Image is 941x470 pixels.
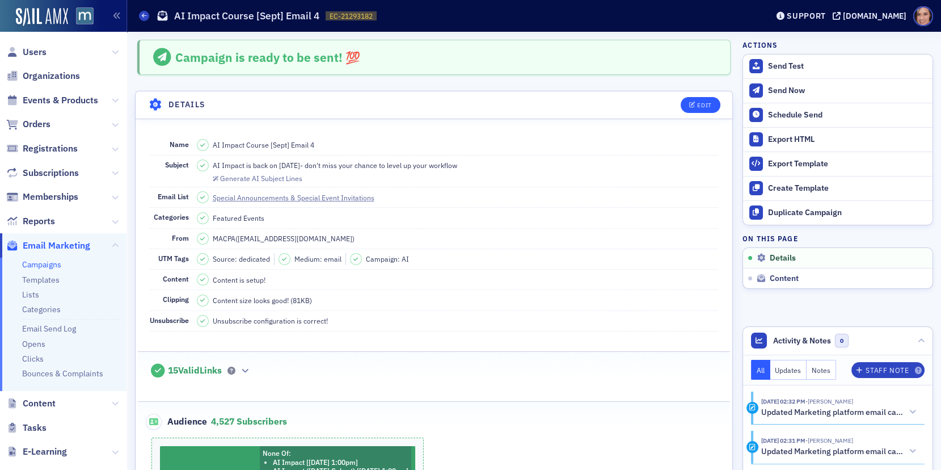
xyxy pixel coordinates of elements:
span: Profile [913,6,933,26]
button: Updates [770,360,807,380]
a: Subscriptions [6,167,79,179]
a: Registrations [6,142,78,155]
div: Featured Events [213,213,264,223]
button: Duplicate Campaign [743,200,932,225]
span: Campaign: AI [366,254,409,264]
div: Send Now [768,86,927,96]
div: Schedule Send [768,110,927,120]
button: Staff Note [851,362,925,378]
a: Create Template [743,176,932,200]
button: Send Test [743,54,932,78]
div: Duplicate Campaign [768,208,927,218]
span: E-Learning [23,446,67,458]
h5: Updated Marketing platform email campaign: AI Impact Course [Sept] Email 4 [761,447,905,457]
span: Content size looks good! (81KB) [213,295,312,305]
span: Campaign is ready to be sent! 💯 [175,49,360,65]
span: AI Impact Course [Sept] Email 4 [213,140,314,150]
a: Users [6,46,47,58]
a: Orders [6,118,50,131]
div: Activity [746,441,758,453]
span: Katie Foo [805,397,853,405]
span: Audience [146,414,208,430]
span: Reports [23,215,55,228]
a: Categories [22,304,61,314]
h1: AI Impact Course [Sept] Email 4 [174,9,320,23]
button: All [751,360,770,380]
span: Categories [154,212,189,221]
span: Events & Products [23,94,98,107]
button: Schedule Send [743,103,932,127]
a: Export Template [743,152,932,176]
span: AI Impact is back on [DATE]- don't miss your chance to level up your workflow [213,160,457,170]
h4: On this page [742,233,933,244]
a: Events & Products [6,94,98,107]
h4: Details [168,99,206,111]
span: 4,527 Subscribers [211,416,287,427]
div: Export HTML [768,135,927,145]
img: SailAMX [76,7,94,25]
div: Support [787,11,826,21]
span: Details [770,253,796,263]
button: [DOMAIN_NAME] [833,12,910,20]
a: Email Marketing [6,240,90,252]
span: MACPA ( [EMAIL_ADDRESS][DOMAIN_NAME] ) [213,233,355,244]
span: Content [163,274,189,283]
span: 0 [835,334,849,348]
a: Export HTML [743,127,932,152]
h4: Actions [742,40,778,50]
a: E-Learning [6,446,67,458]
span: 15 Valid Links [168,365,222,376]
button: Send Now [743,78,932,103]
a: Lists [22,289,39,300]
a: Campaigns [22,259,61,270]
span: EC-21293182 [330,11,373,21]
div: Generate AI Subject Lines [220,175,302,182]
a: Organizations [6,70,80,82]
a: Bounces & Complaints [22,368,103,379]
button: Updated Marketing platform email campaign: AI Impact Course [Sept] Email 4 [761,406,917,418]
a: Memberships [6,191,78,203]
div: Staff Note [866,367,909,374]
div: Edit [697,102,711,108]
button: Notes [807,360,836,380]
a: Opens [22,339,45,349]
span: Content [770,274,799,284]
button: Edit [681,97,720,113]
span: Organizations [23,70,80,82]
div: Create Template [768,183,927,194]
div: Activity [746,402,758,414]
span: Name [170,140,189,149]
a: Reports [6,215,55,228]
span: Subject [165,160,189,169]
span: Subscriptions [23,167,79,179]
span: Katie Foo [805,437,853,444]
span: Tasks [23,422,47,434]
span: Unsubscribe [150,316,189,325]
a: Clicks [22,354,44,364]
span: Orders [23,118,50,131]
time: 9/2/2025 02:31 PM [761,437,805,444]
span: Clipping [163,295,189,304]
h5: Updated Marketing platform email campaign: AI Impact Course [Sept] Email 4 [761,408,905,418]
span: Unsubscribe configuration is correct! [213,316,328,326]
a: Content [6,397,56,410]
div: Export Template [768,159,927,169]
span: Content is setup! [213,275,265,285]
span: From [172,233,189,242]
span: Activity & Notes [773,335,831,347]
a: Templates [22,275,60,285]
span: Registrations [23,142,78,155]
div: [DOMAIN_NAME] [843,11,906,21]
div: Send Test [768,61,927,72]
img: SailAMX [16,8,68,26]
span: Email List [158,192,189,201]
span: Email Marketing [23,240,90,252]
a: Tasks [6,422,47,434]
span: Medium: email [294,254,341,264]
span: Source: dedicated [213,254,270,264]
span: UTM Tags [158,254,189,263]
span: Users [23,46,47,58]
time: 9/2/2025 02:32 PM [761,397,805,405]
button: Updated Marketing platform email campaign: AI Impact Course [Sept] Email 4 [761,446,917,458]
